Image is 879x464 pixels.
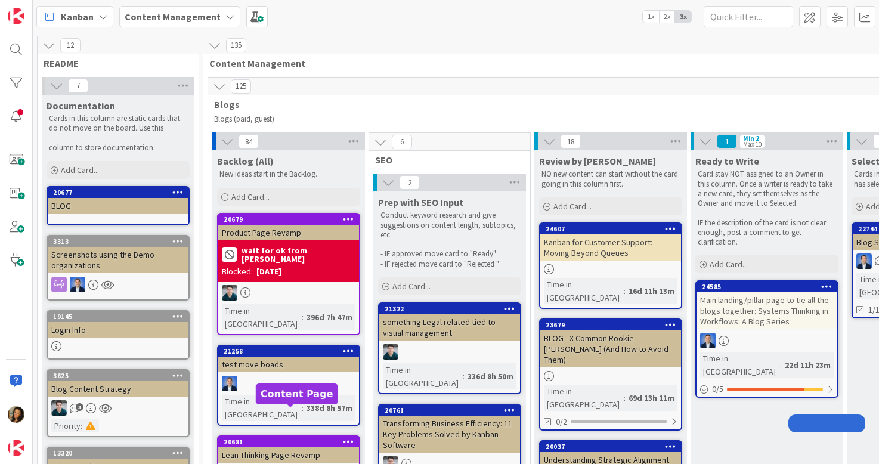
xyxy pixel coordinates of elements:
[48,198,188,214] div: BLOG
[539,155,656,167] span: Review by Dimitri
[546,321,681,329] div: 23679
[242,246,355,263] b: wait for ok from [PERSON_NAME]
[698,218,836,248] p: IF the description of the card is not clear enough, post a comment to get clarification.
[540,234,681,261] div: Kanban for Customer Support: Moving Beyond Queues
[68,79,88,93] span: 7
[222,265,253,278] div: Blocked:
[218,346,359,372] div: 21258test move boads
[47,100,115,112] span: Documentation
[70,277,85,292] img: DP
[256,265,281,278] div: [DATE]
[60,38,81,52] span: 12
[400,175,420,190] span: 2
[383,344,398,360] img: AN
[239,134,259,149] span: 84
[224,347,359,355] div: 21258
[304,401,355,414] div: 338d 8h 57m
[48,400,188,416] div: AN
[561,134,581,149] span: 18
[626,284,677,298] div: 16d 11h 13m
[380,249,519,259] p: - IF approved move card to "Ready"
[231,79,251,94] span: 125
[710,259,748,270] span: Add Card...
[218,437,359,447] div: 20681
[379,405,520,453] div: 20761Transforming Business Efficiency: 11 Key Problems Solved by Kanban Software
[743,135,759,141] div: Min 2
[540,320,681,330] div: 23679
[702,283,837,291] div: 24585
[8,406,24,423] img: CL
[217,155,274,167] span: Backlog (All)
[48,448,188,459] div: 13320
[697,282,837,292] div: 24585
[553,201,592,212] span: Add Card...
[379,304,520,341] div: 21322something Legal related tied to visual management
[48,247,188,273] div: Screenshots using the Demo organizations
[541,169,680,189] p: NO new content can start without the card going in this column first.
[219,169,358,179] p: New ideas start in the Backlog.
[48,370,188,397] div: 3625Blog Content Strategy
[48,381,188,397] div: Blog Content Strategy
[224,438,359,446] div: 20681
[48,311,188,322] div: 19145
[540,224,681,234] div: 24607
[540,224,681,261] div: 24607Kanban for Customer Support: Moving Beyond Queues
[218,437,359,463] div: 20681Lean Thinking Page Revamp
[780,358,782,372] span: :
[695,155,759,167] span: Ready to Write
[224,215,359,224] div: 20679
[48,277,188,292] div: DP
[302,401,304,414] span: :
[556,416,567,428] span: 0/2
[302,311,304,324] span: :
[76,403,83,411] span: 3
[782,358,834,372] div: 22d 11h 23m
[697,333,837,348] div: DP
[546,443,681,451] div: 20037
[380,211,519,240] p: Conduct keyword research and give suggestions on content length, subtopics, etc.
[218,357,359,372] div: test move boads
[218,346,359,357] div: 21258
[624,391,626,404] span: :
[218,214,359,240] div: 20679Product Page Revamp
[392,135,412,149] span: 6
[697,282,837,329] div: 24585Main landing/pillar page to tie all the blogs together: Systems Thinking in Workflows: A Blo...
[379,314,520,341] div: something Legal related tied to visual management
[218,285,359,301] div: AN
[61,165,99,175] span: Add Card...
[261,388,333,400] h5: Content Page
[540,320,681,367] div: 23679BLOG - X Common Rookie [PERSON_NAME] (And How to Avoid Them)
[48,322,188,338] div: Login Info
[375,154,515,166] span: SEO
[385,406,520,414] div: 20761
[379,344,520,360] div: AN
[218,214,359,225] div: 20679
[463,370,465,383] span: :
[222,395,302,421] div: Time in [GEOGRAPHIC_DATA]
[540,441,681,452] div: 20037
[378,196,463,208] span: Prep with SEO Input
[53,237,188,246] div: 3313
[659,11,675,23] span: 2x
[53,372,188,380] div: 3625
[8,440,24,456] img: avatar
[546,225,681,233] div: 24607
[743,141,762,147] div: Max 10
[125,11,221,23] b: Content Management
[51,419,81,432] div: Priority
[218,376,359,391] div: DP
[53,188,188,197] div: 20677
[61,10,94,24] span: Kanban
[697,382,837,397] div: 0/5
[222,376,237,391] img: DP
[222,285,237,301] img: AN
[385,305,520,313] div: 21322
[81,419,82,432] span: :
[700,333,716,348] img: DP
[222,304,302,330] div: Time in [GEOGRAPHIC_DATA]
[379,405,520,416] div: 20761
[544,278,624,304] div: Time in [GEOGRAPHIC_DATA]
[218,225,359,240] div: Product Page Revamp
[53,313,188,321] div: 19145
[704,6,793,27] input: Quick Filter...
